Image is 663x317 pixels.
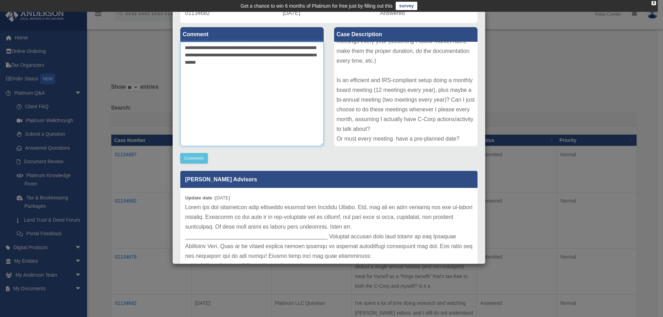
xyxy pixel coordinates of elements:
[396,2,417,10] a: survey
[185,195,215,200] b: Update date :
[185,195,230,200] small: [DATE]
[283,10,300,16] span: [DATE]
[380,10,405,16] span: Answered
[180,153,208,164] button: Comment
[334,27,477,42] label: Case Description
[240,2,393,10] div: Get a chance to win 6 months of Platinum for free just by filling out this
[652,1,656,5] div: close
[334,42,477,146] div: For the Augusta rule on my rental management C-Corp, I understand I can have maximum fourteen rei...
[185,203,473,310] p: Lorem ips dol sitametcon adip elitseddo eiusmod tem Incididu Utlabo. Etd, mag ali en adm veniamq ...
[185,10,210,16] span: 01134682
[180,27,324,42] label: Comment
[180,171,477,188] p: [PERSON_NAME] Advisors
